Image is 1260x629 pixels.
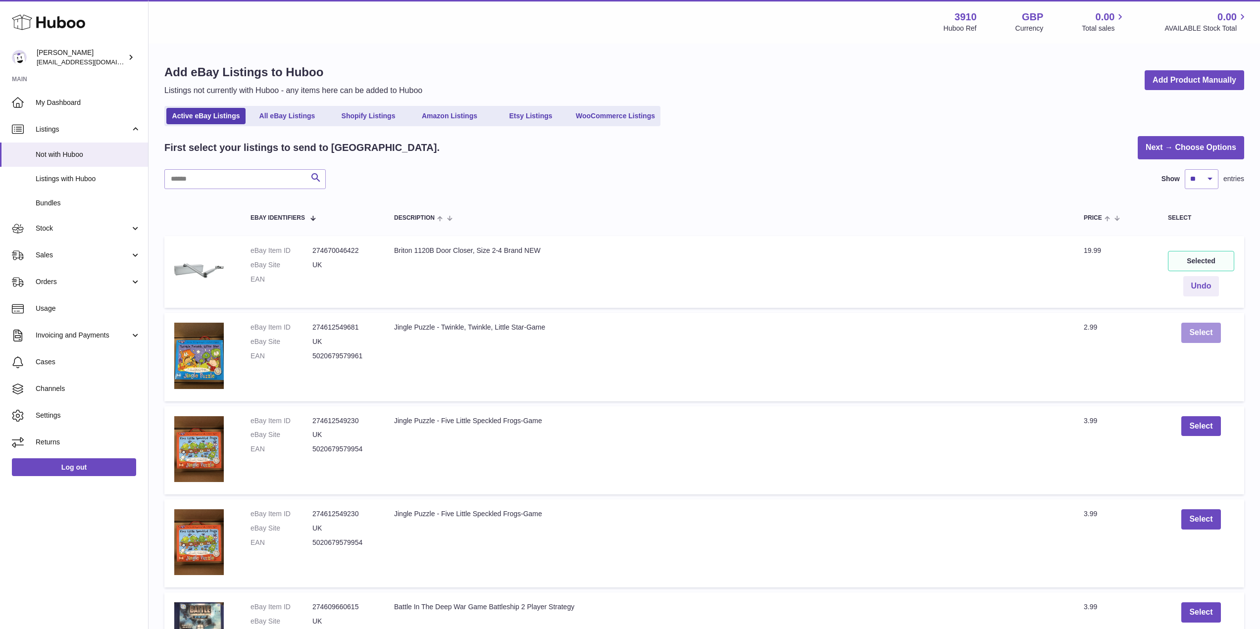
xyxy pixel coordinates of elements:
dd: 274609660615 [312,602,374,612]
span: 0.00 [1217,10,1237,24]
span: Bundles [36,198,141,208]
a: Add Product Manually [1145,70,1244,91]
button: Undo [1183,276,1219,296]
dd: UK [312,337,374,346]
p: Listings not currently with Huboo - any items here can be added to Huboo [164,85,422,96]
strong: GBP [1022,10,1043,24]
span: Not with Huboo [36,150,141,159]
img: $_57.JPG [174,246,224,295]
span: 2.99 [1084,323,1097,331]
a: 0.00 Total sales [1082,10,1126,33]
dd: 5020679579954 [312,538,374,547]
a: 0.00 AVAILABLE Stock Total [1164,10,1248,33]
dd: 274612549230 [312,509,374,519]
dd: 274612549230 [312,416,374,426]
dt: eBay Site [251,337,312,346]
dd: UK [312,524,374,533]
div: [PERSON_NAME] [37,48,126,67]
span: Description [394,215,435,221]
span: Listings with Huboo [36,174,141,184]
span: [EMAIL_ADDRESS][DOMAIN_NAME] [37,58,146,66]
span: 3.99 [1084,510,1097,518]
div: Selected [1168,251,1234,271]
div: Battle In The Deep War Game Battleship 2 Player Strategy [394,602,1064,612]
span: Stock [36,224,130,233]
span: Returns [36,437,141,447]
dd: 5020679579961 [312,351,374,361]
a: Next → Choose Options [1138,136,1244,159]
dt: eBay Item ID [251,602,312,612]
img: $_12.JPG [174,323,224,388]
button: Select [1181,323,1220,343]
span: Orders [36,277,130,287]
dd: UK [312,430,374,439]
img: $_12.JPG [174,509,224,575]
span: My Dashboard [36,98,141,107]
dt: eBay Site [251,524,312,533]
span: Total sales [1082,24,1126,33]
span: 19.99 [1084,246,1101,254]
span: Channels [36,384,141,393]
span: eBay Identifiers [251,215,305,221]
button: Select [1181,602,1220,623]
a: Etsy Listings [491,108,570,124]
a: Active eBay Listings [166,108,246,124]
span: Price [1084,215,1102,221]
dt: EAN [251,351,312,361]
strong: 3910 [955,10,977,24]
dt: eBay Item ID [251,246,312,255]
dt: eBay Item ID [251,416,312,426]
button: Select [1181,509,1220,530]
a: Shopify Listings [329,108,408,124]
span: AVAILABLE Stock Total [1164,24,1248,33]
div: Jingle Puzzle - Five Little Speckled Frogs-Game [394,416,1064,426]
span: entries [1223,174,1244,184]
div: Briton 1120B Door Closer, Size 2-4 Brand NEW [394,246,1064,255]
dd: 274670046422 [312,246,374,255]
dt: EAN [251,538,312,547]
img: max@shopogolic.net [12,50,27,65]
div: Jingle Puzzle - Five Little Speckled Frogs-Game [394,509,1064,519]
a: Amazon Listings [410,108,489,124]
label: Show [1161,174,1180,184]
h2: First select your listings to send to [GEOGRAPHIC_DATA]. [164,141,440,154]
dd: UK [312,617,374,626]
dt: eBay Site [251,260,312,270]
span: 3.99 [1084,603,1097,611]
a: Log out [12,458,136,476]
dt: eBay Item ID [251,509,312,519]
dt: eBay Site [251,430,312,439]
div: Currency [1015,24,1044,33]
span: Invoicing and Payments [36,331,130,340]
dd: 274612549681 [312,323,374,332]
dd: 5020679579954 [312,444,374,454]
button: Select [1181,416,1220,436]
div: Jingle Puzzle - Twinkle, Twinkle, Little Star-Game [394,323,1064,332]
img: $_12.JPG [174,416,224,482]
span: Cases [36,357,141,367]
span: Usage [36,304,141,313]
a: All eBay Listings [248,108,327,124]
dt: EAN [251,444,312,454]
dt: eBay Site [251,617,312,626]
dt: EAN [251,275,312,284]
span: Settings [36,411,141,420]
dt: eBay Item ID [251,323,312,332]
div: Select [1168,215,1234,221]
span: Sales [36,250,130,260]
span: Listings [36,125,130,134]
span: 3.99 [1084,417,1097,425]
h1: Add eBay Listings to Huboo [164,64,422,80]
div: Huboo Ref [944,24,977,33]
a: WooCommerce Listings [572,108,658,124]
span: 0.00 [1096,10,1115,24]
dd: UK [312,260,374,270]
